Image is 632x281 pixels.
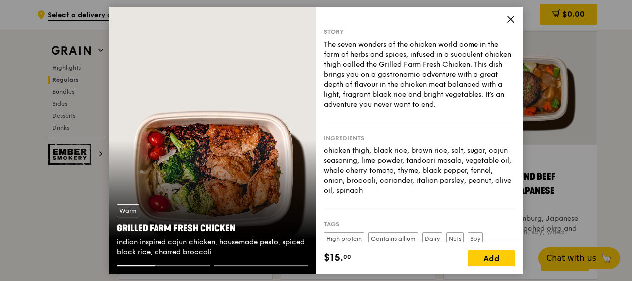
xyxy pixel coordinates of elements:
[324,146,515,196] div: chicken thigh, black rice, brown rice, salt, sugar, cajun seasoning, lime powder, tandoori masala...
[468,250,515,266] div: Add
[343,253,351,261] span: 00
[117,237,308,257] div: indian inspired cajun chicken, housemade pesto, spiced black rice, charred broccoli
[446,232,464,245] label: Nuts
[117,221,308,235] div: Grilled Farm Fresh Chicken
[324,250,343,265] span: $15.
[324,28,515,36] div: Story
[422,232,442,245] label: Dairy
[324,40,515,110] div: The seven wonders of the chicken world come in the form of herbs and spices, infused in a succule...
[324,220,515,228] div: Tags
[368,232,418,245] label: Contains allium
[117,204,139,217] div: Warm
[468,232,483,245] label: Soy
[324,232,364,245] label: High protein
[324,134,515,142] div: Ingredients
